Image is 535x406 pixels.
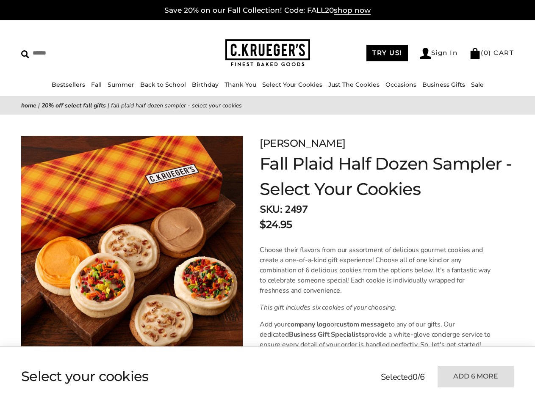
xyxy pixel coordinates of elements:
[328,81,380,88] a: Just The Cookies
[260,203,282,216] strong: SKU:
[108,101,109,110] span: |
[366,45,408,61] a: TRY US!
[484,49,489,57] span: 0
[469,49,514,57] a: (0) CART
[334,6,371,15] span: shop now
[21,50,29,58] img: Search
[21,136,243,357] img: Fall Plaid Half Dozen Sampler - Select Your Cookies
[91,81,102,88] a: Fall
[260,136,514,151] p: [PERSON_NAME]
[420,371,425,383] span: 6
[42,101,106,110] a: 20% Off Select Fall Gifts
[287,320,330,329] b: company logo
[385,81,416,88] a: Occasions
[52,81,85,88] a: Bestsellers
[260,319,491,370] p: Add your or to any of our gifts. Our dedicated provide a white-glove concierge service to ensure ...
[438,366,514,387] button: Add 6 more
[21,101,36,110] a: Home
[38,101,40,110] span: |
[469,48,481,59] img: Bag
[140,81,186,88] a: Back to School
[111,101,242,110] span: Fall Plaid Half Dozen Sampler - Select Your Cookies
[285,203,308,216] span: 2497
[381,371,425,384] p: Selected /
[336,320,388,329] b: custom message
[422,81,465,88] a: Business Gifts
[225,81,256,88] a: Thank You
[260,151,514,202] h1: Fall Plaid Half Dozen Sampler - Select Your Cookies
[225,39,310,67] img: C.KRUEGER'S
[108,81,134,88] a: Summer
[192,81,219,88] a: Birthday
[21,47,134,60] input: Search
[260,303,396,312] em: This gift includes six cookies of your choosing.
[420,48,458,59] a: Sign In
[471,81,484,88] a: Sale
[262,81,322,88] a: Select Your Cookies
[260,245,491,296] p: Choose their flavors from our assortment of delicious gourmet cookies and create a one-of-a-kind ...
[164,6,371,15] a: Save 20% on our Fall Collection! Code: FALL20shop now
[289,330,365,339] b: Business Gift Specialists
[420,48,431,59] img: Account
[413,371,418,383] span: 0
[260,217,292,232] p: $24.95
[21,101,514,110] nav: breadcrumbs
